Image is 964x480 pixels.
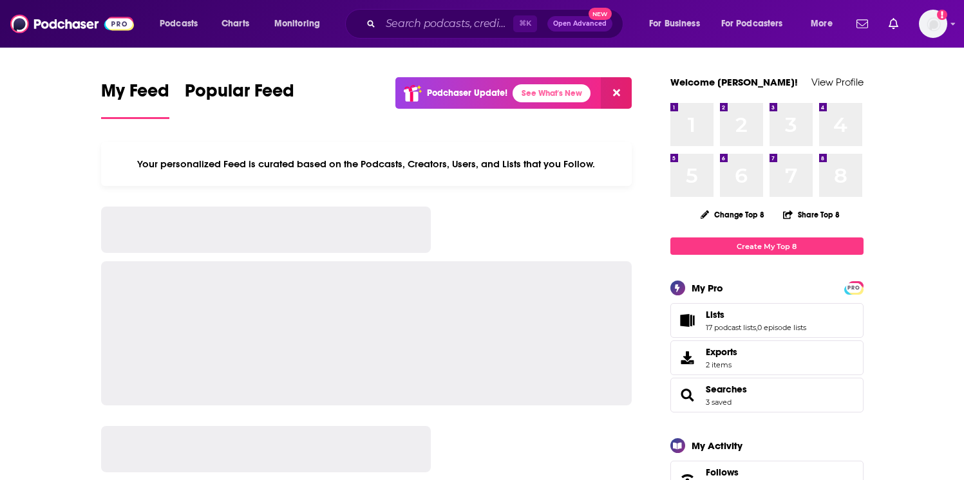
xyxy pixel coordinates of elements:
[706,309,806,320] a: Lists
[756,323,757,332] span: ,
[757,323,806,332] a: 0 episode lists
[589,8,612,20] span: New
[640,14,716,34] button: open menu
[101,80,169,109] span: My Feed
[811,76,864,88] a: View Profile
[160,15,198,33] span: Podcasts
[919,10,947,38] span: Logged in as EllaRoseMurphy
[513,84,591,102] a: See What's New
[381,14,513,34] input: Search podcasts, credits, & more...
[151,14,214,34] button: open menu
[185,80,294,119] a: Popular Feed
[265,14,337,34] button: open menu
[692,282,723,294] div: My Pro
[884,13,903,35] a: Show notifications dropdown
[675,386,701,404] a: Searches
[553,21,607,27] span: Open Advanced
[185,80,294,109] span: Popular Feed
[274,15,320,33] span: Monitoring
[721,15,783,33] span: For Podcasters
[213,14,257,34] a: Charts
[670,237,864,255] a: Create My Top 8
[706,323,756,332] a: 17 podcast lists
[670,340,864,375] a: Exports
[670,76,798,88] a: Welcome [PERSON_NAME]!
[547,16,612,32] button: Open AdvancedNew
[706,398,732,407] a: 3 saved
[802,14,849,34] button: open menu
[670,378,864,412] span: Searches
[675,311,701,329] a: Lists
[675,349,701,367] span: Exports
[919,10,947,38] button: Show profile menu
[706,466,739,478] span: Follows
[692,439,742,452] div: My Activity
[222,15,249,33] span: Charts
[919,10,947,38] img: User Profile
[706,466,824,478] a: Follows
[811,15,833,33] span: More
[706,360,737,369] span: 2 items
[851,13,873,35] a: Show notifications dropdown
[101,80,169,119] a: My Feed
[10,12,134,36] img: Podchaser - Follow, Share and Rate Podcasts
[101,142,632,186] div: Your personalized Feed is curated based on the Podcasts, Creators, Users, and Lists that you Follow.
[706,309,724,320] span: Lists
[713,14,802,34] button: open menu
[937,10,947,20] svg: Email not verified
[513,15,537,32] span: ⌘ K
[649,15,700,33] span: For Business
[782,202,840,227] button: Share Top 8
[670,303,864,338] span: Lists
[357,9,636,39] div: Search podcasts, credits, & more...
[693,207,773,223] button: Change Top 8
[846,282,862,292] a: PRO
[706,346,737,358] span: Exports
[706,383,747,395] a: Searches
[846,283,862,293] span: PRO
[427,88,507,98] p: Podchaser Update!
